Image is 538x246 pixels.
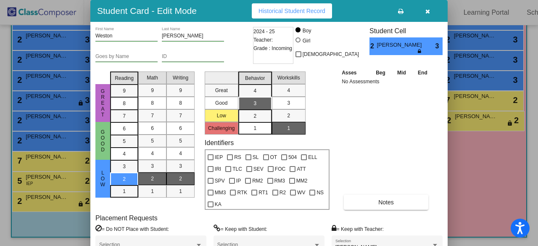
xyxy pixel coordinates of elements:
span: 8 [123,100,126,107]
h3: Student Card - Edit Mode [97,5,197,16]
span: ELL [308,152,317,162]
span: FOC [275,164,285,174]
span: SEV [253,164,264,174]
span: [DEMOGRAPHIC_DATA] [303,49,359,59]
span: NS [316,188,324,198]
th: Asses [340,68,370,77]
span: Reading [115,74,134,82]
span: Historical Student Record [258,8,325,14]
span: 3 [287,99,290,107]
span: Behavior [245,74,265,82]
span: Low [99,170,107,188]
span: 3 [253,100,256,107]
label: Identifiers [205,139,234,147]
span: 1 [253,124,256,132]
button: Historical Student Record [252,3,332,19]
span: 2 [287,112,290,119]
span: RS [234,152,241,162]
span: KA [215,199,222,209]
span: 1 [179,188,182,195]
div: Boy [302,27,311,34]
span: IRI [215,164,221,174]
span: 7 [151,112,154,119]
label: = Keep with Teacher: [332,225,384,233]
span: Good [99,129,107,153]
span: 5 [179,137,182,145]
span: OT [270,152,277,162]
span: 5 [151,137,154,145]
span: 3 [151,162,154,170]
span: 8 [151,99,154,107]
label: = Keep with Student: [214,225,267,233]
span: [PERSON_NAME] [377,41,423,49]
h3: Student Cell [369,27,443,35]
span: 2 [369,41,377,51]
th: Beg [370,68,392,77]
span: 2 [179,175,182,183]
span: Workskills [277,74,300,82]
th: Mid [391,68,411,77]
span: MM2 [296,176,308,186]
span: 5 [123,138,126,145]
span: SPV [215,176,225,186]
span: Math [147,74,158,82]
span: 2024 - 25 [253,27,275,36]
span: 504 [288,152,297,162]
div: Girl [302,37,311,45]
span: TLC [232,164,242,174]
span: 9 [179,87,182,94]
th: End [412,68,434,77]
span: Grade : Incoming [253,44,292,53]
span: WV [297,188,305,198]
label: Placement Requests [95,214,158,222]
span: 1 [287,124,290,132]
span: 4 [151,150,154,157]
span: 2 [253,112,256,120]
span: RT1 [258,188,268,198]
span: 4 [253,87,256,95]
span: 3 [435,41,443,51]
span: 6 [123,125,126,132]
span: 7 [123,112,126,120]
span: RM2 [252,176,263,186]
span: Notes [378,199,394,206]
span: RTK [237,188,247,198]
span: R2 [280,188,286,198]
button: Notes [344,195,428,210]
span: SL [253,152,259,162]
span: 1 [151,188,154,195]
span: MM3 [215,188,226,198]
span: 9 [123,87,126,95]
span: 6 [179,124,182,132]
span: Teacher: [253,36,273,44]
span: 2 [123,175,126,183]
span: ATT [297,164,306,174]
td: No Assessments [340,77,433,86]
span: 4 [179,150,182,157]
span: 6 [151,124,154,132]
span: 8 [179,99,182,107]
span: 7 [179,112,182,119]
input: goes by name [95,54,158,60]
span: 4 [123,150,126,158]
span: IP [236,176,241,186]
span: Great [99,88,107,118]
span: IEP [215,152,223,162]
span: 9 [151,87,154,94]
span: Writing [173,74,188,82]
span: 3 [179,162,182,170]
span: 2 [151,175,154,183]
span: 3 [123,163,126,170]
span: 1 [123,188,126,195]
span: 4 [287,87,290,94]
label: = Do NOT Place with Student: [95,225,169,233]
span: RM3 [274,176,285,186]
